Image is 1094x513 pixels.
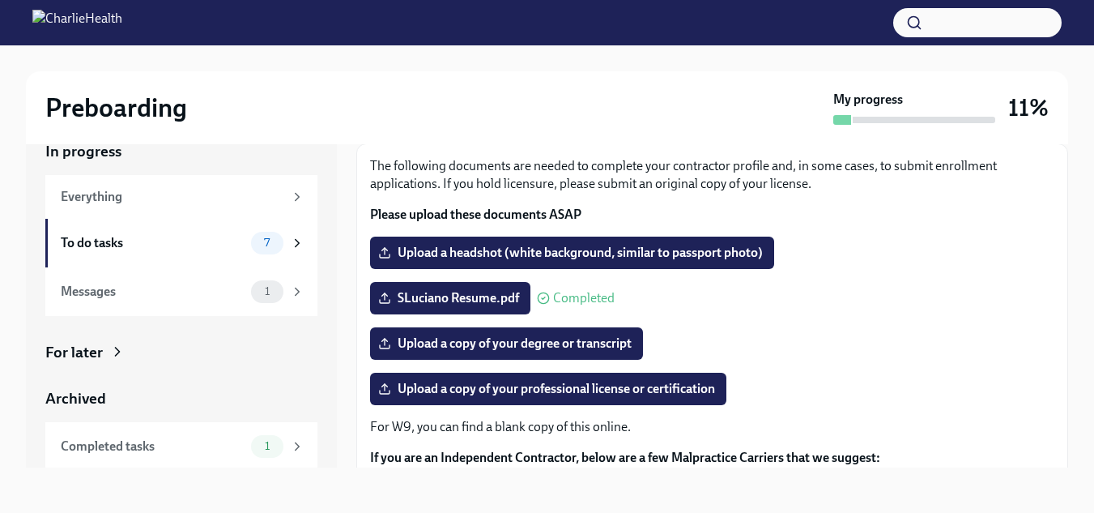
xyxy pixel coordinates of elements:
[370,157,1054,193] p: The following documents are needed to complete your contractor profile and, in some cases, to sub...
[381,290,519,306] span: SLuciano Resume.pdf
[45,342,317,363] a: For later
[61,283,245,301] div: Messages
[370,450,880,465] strong: If you are an Independent Contractor, below are a few Malpractice Carriers that we suggest:
[45,422,317,471] a: Completed tasks1
[61,188,283,206] div: Everything
[45,141,317,162] a: In progress
[370,418,1054,436] p: For W9, you can find a blank copy of this online.
[381,336,632,352] span: Upload a copy of your degree or transcript
[45,267,317,316] a: Messages1
[553,292,615,305] span: Completed
[370,207,581,222] strong: Please upload these documents ASAP
[370,237,774,269] label: Upload a headshot (white background, similar to passport photo)
[370,282,530,314] label: SLuciano Resume.pdf
[45,175,317,219] a: Everything
[254,237,279,249] span: 7
[255,440,279,452] span: 1
[45,92,187,124] h2: Preboarding
[370,327,643,360] label: Upload a copy of your degree or transcript
[381,381,715,397] span: Upload a copy of your professional license or certification
[255,285,279,297] span: 1
[61,234,245,252] div: To do tasks
[370,373,726,405] label: Upload a copy of your professional license or certification
[833,91,903,109] strong: My progress
[381,245,763,261] span: Upload a headshot (white background, similar to passport photo)
[32,10,122,36] img: CharlieHealth
[45,342,103,363] div: For later
[45,219,317,267] a: To do tasks7
[1008,93,1049,122] h3: 11%
[45,388,317,409] a: Archived
[61,438,245,455] div: Completed tasks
